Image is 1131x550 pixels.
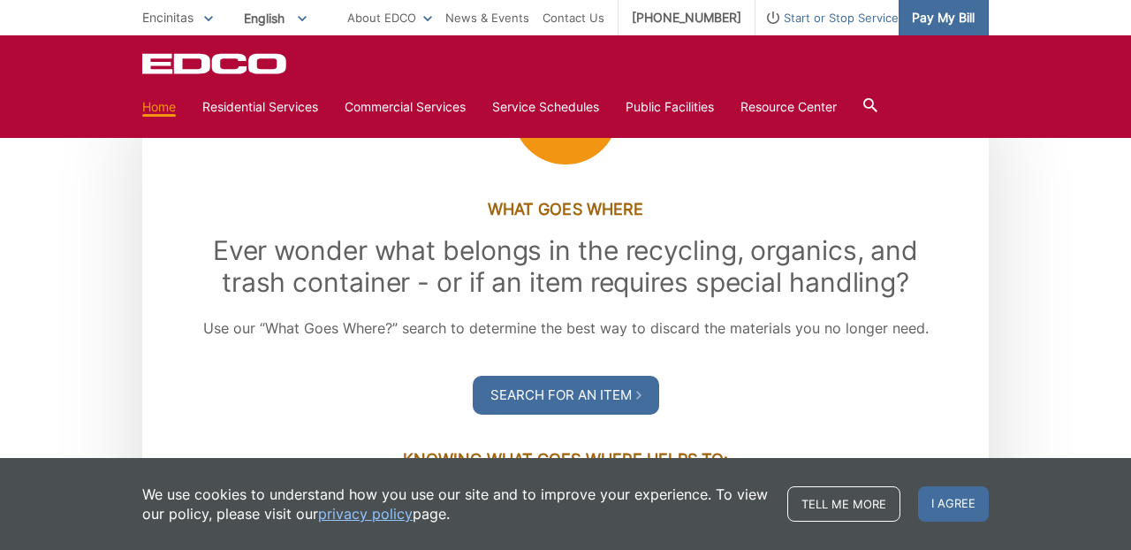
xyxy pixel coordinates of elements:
a: Residential Services [202,97,318,117]
span: Encinitas [142,10,194,25]
h3: What Goes Where [182,200,949,219]
a: Search For an Item [473,376,659,415]
a: Tell me more [787,486,900,522]
a: Resource Center [740,97,837,117]
a: Home [142,97,176,117]
span: English [231,4,320,33]
a: privacy policy [318,504,413,523]
a: Contact Us [543,8,604,27]
a: Service Schedules [492,97,599,117]
p: We use cookies to understand how you use our site and to improve your experience. To view our pol... [142,485,770,523]
a: News & Events [445,8,529,27]
span: I agree [918,486,989,522]
a: Commercial Services [345,97,466,117]
p: Use our “What Goes Where?” search to determine the best way to discard the materials you no longe... [182,316,949,340]
a: Public Facilities [626,97,714,117]
a: About EDCO [347,8,432,27]
a: EDCD logo. Return to the homepage. [142,53,289,74]
span: Pay My Bill [912,8,975,27]
h3: Knowing What Goes Where Helps To: [182,450,949,470]
h2: Ever wonder what belongs in the recycling, organics, and trash container - or if an item requires... [182,234,949,298]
